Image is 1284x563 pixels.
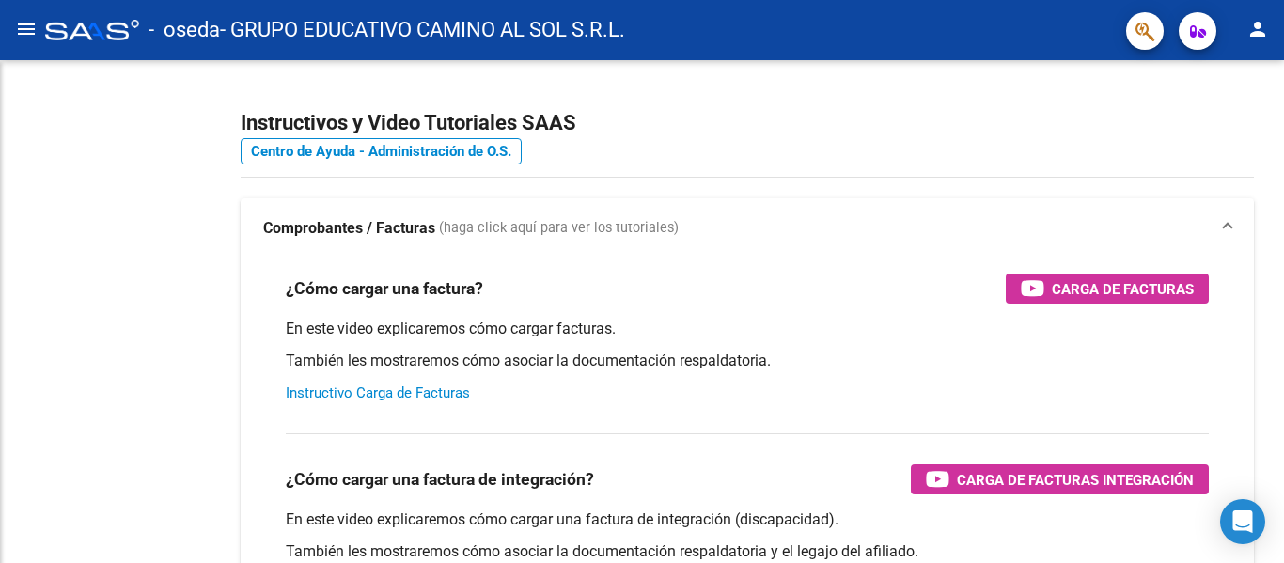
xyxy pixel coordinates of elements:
p: También les mostraremos cómo asociar la documentación respaldatoria. [286,351,1209,371]
a: Instructivo Carga de Facturas [286,384,470,401]
a: Centro de Ayuda - Administración de O.S. [241,138,522,164]
span: (haga click aquí para ver los tutoriales) [439,218,679,239]
mat-expansion-panel-header: Comprobantes / Facturas (haga click aquí para ver los tutoriales) [241,198,1254,258]
h3: ¿Cómo cargar una factura de integración? [286,466,594,493]
button: Carga de Facturas Integración [911,464,1209,494]
span: - GRUPO EDUCATIVO CAMINO AL SOL S.R.L. [220,9,625,51]
span: Carga de Facturas [1052,277,1194,301]
p: En este video explicaremos cómo cargar una factura de integración (discapacidad). [286,509,1209,530]
h2: Instructivos y Video Tutoriales SAAS [241,105,1254,141]
strong: Comprobantes / Facturas [263,218,435,239]
p: En este video explicaremos cómo cargar facturas. [286,319,1209,339]
span: Carga de Facturas Integración [957,468,1194,492]
p: También les mostraremos cómo asociar la documentación respaldatoria y el legajo del afiliado. [286,541,1209,562]
div: Open Intercom Messenger [1220,499,1265,544]
span: - oseda [149,9,220,51]
h3: ¿Cómo cargar una factura? [286,275,483,302]
mat-icon: person [1246,18,1269,40]
button: Carga de Facturas [1006,274,1209,304]
mat-icon: menu [15,18,38,40]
